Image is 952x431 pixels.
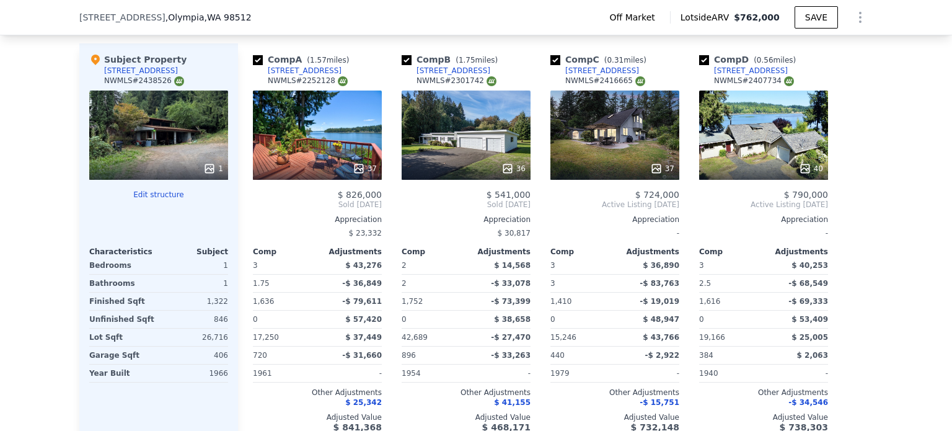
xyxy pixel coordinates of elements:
[635,76,645,86] img: NWMLS Logo
[681,11,734,24] span: Lotside ARV
[757,56,773,64] span: 0.56
[699,365,761,382] div: 1940
[402,215,531,224] div: Appreciation
[550,215,679,224] div: Appreciation
[402,66,490,76] a: [STREET_ADDRESS]
[640,297,679,306] span: -$ 19,019
[699,200,828,210] span: Active Listing [DATE]
[491,351,531,360] span: -$ 33,263
[320,365,382,382] div: -
[402,53,503,66] div: Comp B
[310,56,327,64] span: 1.57
[89,311,156,328] div: Unfinished Sqft
[89,275,156,292] div: Bathrooms
[550,66,639,76] a: [STREET_ADDRESS]
[469,365,531,382] div: -
[607,56,624,64] span: 0.31
[491,279,531,288] span: -$ 33,078
[89,257,156,274] div: Bedrooms
[89,365,156,382] div: Year Built
[797,351,828,360] span: $ 2,063
[645,351,679,360] span: -$ 2,922
[734,12,780,22] span: $762,000
[550,247,615,257] div: Comp
[174,76,184,86] img: NWMLS Logo
[402,275,464,292] div: 2
[338,76,348,86] img: NWMLS Logo
[416,66,490,76] div: [STREET_ADDRESS]
[550,315,555,324] span: 0
[402,297,423,306] span: 1,752
[550,365,612,382] div: 1979
[550,275,612,292] div: 3
[791,261,828,270] span: $ 40,253
[699,247,764,257] div: Comp
[353,162,377,175] div: 37
[699,297,720,306] span: 1,616
[699,333,725,342] span: 19,166
[402,333,428,342] span: 42,689
[699,53,801,66] div: Comp D
[345,261,382,270] span: $ 43,276
[635,190,679,200] span: $ 724,000
[203,162,223,175] div: 1
[253,333,279,342] span: 17,250
[342,279,382,288] span: -$ 36,849
[253,297,274,306] span: 1,636
[253,261,258,270] span: 3
[253,351,267,360] span: 720
[253,412,382,422] div: Adjusted Value
[349,229,382,238] span: $ 23,332
[165,11,252,24] span: , Olympia
[268,76,348,86] div: NWMLS # 2252128
[491,333,531,342] span: -$ 27,470
[714,66,788,76] div: [STREET_ADDRESS]
[204,12,251,22] span: , WA 98512
[699,275,761,292] div: 2.5
[550,261,555,270] span: 3
[643,261,679,270] span: $ 36,890
[104,66,178,76] div: [STREET_ADDRESS]
[89,329,156,346] div: Lot Sqft
[795,6,838,29] button: SAVE
[565,76,645,86] div: NWMLS # 2416665
[699,66,788,76] a: [STREET_ADDRESS]
[494,398,531,407] span: $ 41,155
[253,215,382,224] div: Appreciation
[848,5,873,30] button: Show Options
[253,247,317,257] div: Comp
[784,190,828,200] span: $ 790,000
[643,315,679,324] span: $ 48,947
[89,293,156,310] div: Finished Sqft
[764,247,828,257] div: Adjustments
[788,398,828,407] span: -$ 34,546
[253,53,354,66] div: Comp A
[161,347,228,364] div: 406
[89,53,187,66] div: Subject Property
[345,315,382,324] span: $ 57,420
[159,247,228,257] div: Subject
[640,398,679,407] span: -$ 15,751
[451,56,503,64] span: ( miles)
[784,76,794,86] img: NWMLS Logo
[342,351,382,360] span: -$ 31,660
[342,297,382,306] span: -$ 79,611
[161,257,228,274] div: 1
[89,190,228,200] button: Edit structure
[550,200,679,210] span: Active Listing [DATE]
[615,247,679,257] div: Adjustments
[402,261,407,270] span: 2
[402,412,531,422] div: Adjusted Value
[617,365,679,382] div: -
[402,315,407,324] span: 0
[650,162,674,175] div: 37
[550,412,679,422] div: Adjusted Value
[640,279,679,288] span: -$ 83,763
[550,297,571,306] span: 1,410
[268,66,342,76] div: [STREET_ADDRESS]
[402,365,464,382] div: 1954
[699,215,828,224] div: Appreciation
[402,388,531,398] div: Other Adjustments
[501,162,526,175] div: 36
[104,76,184,86] div: NWMLS # 2438526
